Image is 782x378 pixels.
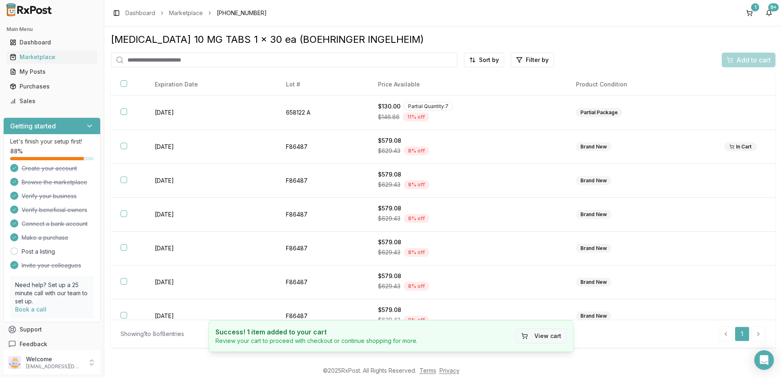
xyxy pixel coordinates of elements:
[754,350,774,370] div: Open Intercom Messenger
[735,327,749,341] a: 1
[378,238,556,246] div: $579.08
[8,356,21,369] img: User avatar
[378,272,556,280] div: $579.08
[145,164,276,198] td: [DATE]
[15,306,46,313] a: Book a call
[10,82,94,91] div: Purchases
[215,327,417,337] h4: Success! 1 item added to your cart
[10,137,94,146] p: Let's finish your setup first!
[378,181,400,189] span: $629.43
[10,53,94,61] div: Marketplace
[576,278,611,287] div: Brand New
[378,113,400,121] span: $146.86
[121,330,184,338] div: Showing 1 to 8 of 8 entries
[276,198,368,232] td: F86487
[3,36,101,49] button: Dashboard
[439,367,459,374] a: Privacy
[576,312,611,321] div: Brand New
[276,74,368,95] th: Lot #
[368,74,566,95] th: Price Available
[576,210,611,219] div: Brand New
[751,3,759,11] div: 1
[10,121,56,131] h3: Getting started
[22,261,81,270] span: Invite your colleagues
[276,95,368,130] td: 658122 A
[3,65,101,78] button: My Posts
[276,232,368,265] td: F86487
[125,9,155,17] a: Dashboard
[10,97,94,105] div: Sales
[22,220,88,228] span: Connect a bank account
[576,176,611,185] div: Brand New
[378,306,556,314] div: $579.08
[7,64,97,79] a: My Posts
[378,316,400,324] span: $629.43
[378,214,400,223] span: $629.43
[378,170,556,179] div: $579.08
[7,79,97,94] a: Purchases
[145,232,276,265] td: [DATE]
[420,367,436,374] a: Terms
[10,68,94,76] div: My Posts
[3,337,101,351] button: Feedback
[762,7,775,20] button: 9+
[22,164,77,172] span: Create your account
[145,299,276,333] td: [DATE]
[464,53,504,67] button: Sort by
[724,142,757,151] div: In Cart
[378,282,400,290] span: $629.43
[10,147,23,155] span: 88 %
[566,74,714,95] th: Product Condition
[3,80,101,93] button: Purchases
[276,265,368,299] td: F86487
[145,95,276,130] td: [DATE]
[576,142,611,151] div: Brand New
[145,198,276,232] td: [DATE]
[3,51,101,64] button: Marketplace
[26,363,83,370] p: [EMAIL_ADDRESS][DOMAIN_NAME]
[215,337,417,345] p: Review your cart to proceed with checkout or continue shopping for more.
[403,113,429,122] div: 11 % off
[10,38,94,46] div: Dashboard
[22,178,87,186] span: Browse the marketplace
[125,9,267,17] nav: breadcrumb
[404,282,429,291] div: 8 % off
[169,9,203,17] a: Marketplace
[404,180,429,189] div: 8 % off
[276,130,368,164] td: F86487
[378,137,556,145] div: $579.08
[7,94,97,108] a: Sales
[516,329,567,343] button: View cart
[26,355,83,363] p: Welcome
[378,248,400,256] span: $629.43
[404,102,453,111] div: Partial Quantity: 7
[7,50,97,64] a: Marketplace
[526,56,549,64] span: Filter by
[145,74,276,95] th: Expiration Date
[378,102,556,111] div: $130.00
[3,3,55,16] img: RxPost Logo
[378,204,556,212] div: $579.08
[3,95,101,108] button: Sales
[22,192,77,200] span: Verify your business
[404,248,429,257] div: 8 % off
[111,33,775,46] div: [MEDICAL_DATA] 10 MG TABS 1 x 30 ea (BOEHRINGER INGELHEIM)
[743,7,756,20] button: 1
[511,53,554,67] button: Filter by
[378,147,400,155] span: $629.43
[145,265,276,299] td: [DATE]
[7,26,97,33] h2: Main Menu
[217,9,267,17] span: [PHONE_NUMBER]
[404,316,429,325] div: 8 % off
[22,248,55,256] a: Post a listing
[15,281,89,305] p: Need help? Set up a 25 minute call with our team to set up.
[276,164,368,198] td: F86487
[276,299,368,333] td: F86487
[20,340,47,348] span: Feedback
[718,327,766,341] nav: pagination
[479,56,499,64] span: Sort by
[22,234,68,242] span: Make a purchase
[3,322,101,337] button: Support
[7,35,97,50] a: Dashboard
